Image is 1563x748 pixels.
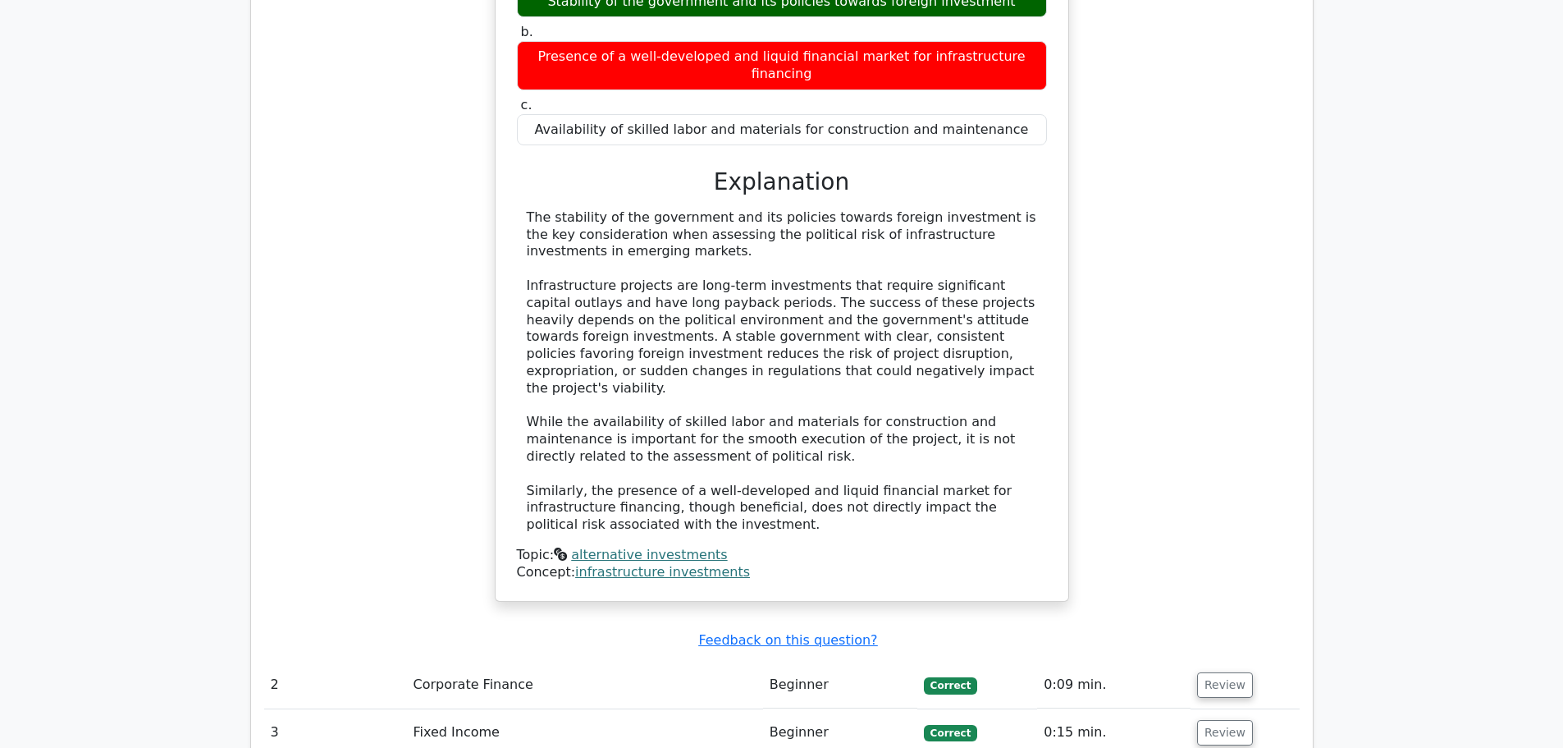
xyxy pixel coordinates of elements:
[521,24,533,39] span: b.
[1197,672,1253,698] button: Review
[571,547,727,562] a: alternative investments
[521,97,532,112] span: c.
[924,677,977,694] span: Correct
[517,547,1047,564] div: Topic:
[264,662,407,709] td: 2
[698,632,877,648] a: Feedback on this question?
[407,662,763,709] td: Corporate Finance
[924,725,977,741] span: Correct
[517,564,1047,581] div: Concept:
[527,209,1037,534] div: The stability of the government and its policies towards foreign investment is the key considerat...
[575,564,750,580] a: infrastructure investments
[1037,662,1191,709] td: 0:09 min.
[517,114,1047,146] div: Availability of skilled labor and materials for construction and maintenance
[763,662,917,709] td: Beginner
[517,41,1047,90] div: Presence of a well-developed and liquid financial market for infrastructure financing
[527,168,1037,196] h3: Explanation
[1197,720,1253,746] button: Review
